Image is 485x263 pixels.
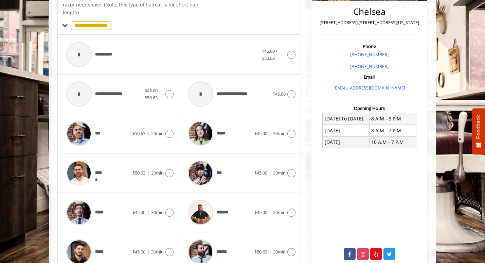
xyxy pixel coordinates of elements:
span: | [147,170,149,176]
span: $45.00 [273,91,286,97]
h3: Opening Hours [317,106,421,111]
span: | [147,249,149,255]
td: [DATE] [323,136,370,148]
span: | [269,170,271,176]
a: [EMAIL_ADDRESS][DOMAIN_NAME] [334,85,405,91]
a: [PHONE_NUMBER] [350,51,389,57]
button: Feedback - Show survey [472,108,485,154]
td: 10 A.M - 7 P.M [369,136,416,148]
span: | [147,130,149,136]
span: $45.00 - $50.63 [262,48,277,61]
span: 20min [151,170,164,176]
span: | [147,209,149,215]
td: [DATE] [323,125,370,136]
span: $45.00 [254,170,267,176]
td: 8 A.M - 8 P.M [369,113,416,125]
h2: Chelsea [319,7,420,17]
span: 20min [151,130,164,136]
span: $45.00 [254,209,267,215]
span: 30min [151,209,164,215]
span: | [269,249,271,255]
td: [DATE] To [DATE] [323,113,370,125]
td: 8 A.M - 7 P.M [369,125,416,136]
span: $50.63 [132,170,145,176]
span: 30min [273,130,286,136]
p: [STREET_ADDRESS],[STREET_ADDRESS][US_STATE] [319,19,420,26]
span: 30min [151,249,164,255]
span: $45.00 [132,249,145,255]
span: $45.00 - $50.63 [145,87,160,101]
span: $50.63 [132,130,145,136]
span: | [269,130,271,136]
span: 30min [273,170,286,176]
span: $45.00 [132,209,145,215]
span: $45.00 [254,130,267,136]
span: 20min [273,209,286,215]
span: $50.63 [254,249,267,255]
span: | [269,209,271,215]
span: 20min [273,249,286,255]
h3: Phone [319,44,420,49]
h3: Email [319,75,420,79]
span: Feedback [475,115,482,139]
a: [PHONE_NUMBER] [350,63,389,69]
